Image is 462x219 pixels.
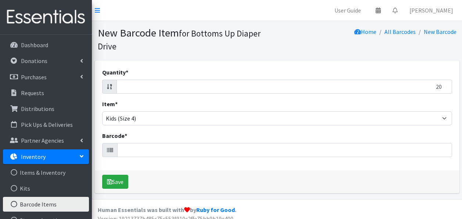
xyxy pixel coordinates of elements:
button: Save [102,175,128,189]
a: Requests [3,86,89,100]
label: Item [102,100,118,108]
p: Partner Agencies [21,137,64,144]
strong: Human Essentials was built with by . [98,206,236,213]
p: Pick Ups & Deliveries [21,121,73,128]
a: Pick Ups & Deliveries [3,117,89,132]
h1: New Barcode Item [98,27,275,52]
label: Barcode [102,131,127,140]
a: [PERSON_NAME] [404,3,459,18]
a: Dashboard [3,38,89,52]
a: Distributions [3,101,89,116]
abbr: required [115,100,118,108]
a: Ruby for Good [196,206,235,213]
p: Requests [21,89,44,97]
a: Purchases [3,70,89,84]
label: Quantity [102,68,128,77]
a: Partner Agencies [3,133,89,148]
a: New Barcode [424,28,456,35]
a: Home [354,28,376,35]
p: Inventory [21,153,46,160]
a: Donations [3,53,89,68]
a: Barcode Items [3,197,89,212]
a: Items & Inventory [3,165,89,180]
img: HumanEssentials [3,5,89,29]
a: Kits [3,181,89,196]
small: for Bottoms Up Diaper Drive [98,28,261,52]
abbr: required [125,132,127,139]
p: Distributions [21,105,54,112]
p: Purchases [21,73,47,81]
a: Inventory [3,149,89,164]
p: Donations [21,57,47,65]
abbr: required [126,69,128,76]
a: User Guide [329,3,367,18]
p: Dashboard [21,41,48,49]
a: All Barcodes [384,28,416,35]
